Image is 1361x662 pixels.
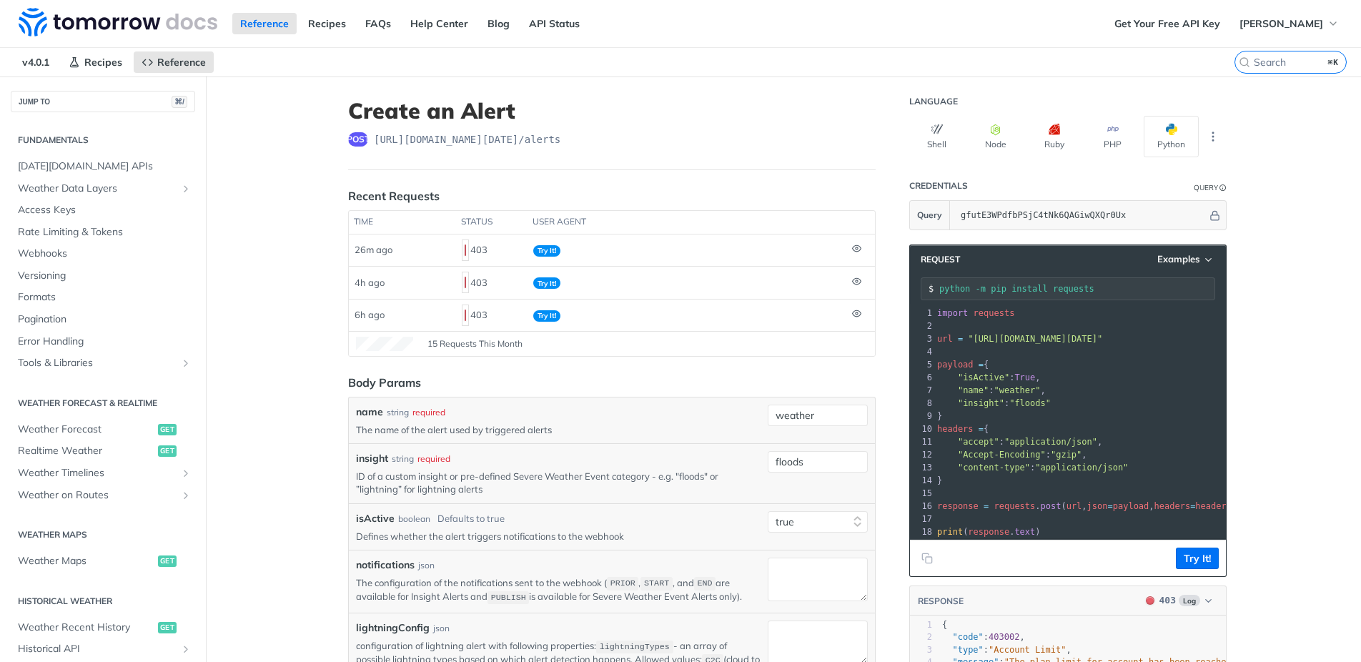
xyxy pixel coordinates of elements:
[1026,116,1082,157] button: Ruby
[1232,13,1347,34] button: [PERSON_NAME]
[180,183,192,194] button: Show subpages for Weather Data Layers
[942,645,1072,655] span: : ,
[910,397,934,410] div: 8
[84,56,122,69] span: Recipes
[910,307,934,320] div: 1
[917,548,937,569] button: Copy to clipboard
[18,290,192,305] span: Formats
[937,527,1041,537] span: ( . )
[387,406,409,419] div: string
[11,309,195,330] a: Pagination
[937,424,989,434] span: {
[158,424,177,435] span: get
[11,638,195,660] a: Historical APIShow subpages for Historical API
[348,98,876,124] h1: Create an Alert
[180,643,192,655] button: Show subpages for Historical API
[348,132,368,147] span: post
[917,209,942,222] span: Query
[356,511,395,526] label: isActive
[910,619,932,631] div: 1
[356,621,430,636] label: lightningConfig
[910,644,932,656] div: 3
[937,398,1051,408] span: :
[968,334,1102,344] span: "[URL][DOMAIN_NAME][DATE]"
[11,397,195,410] h2: Weather Forecast & realtime
[937,501,979,511] span: response
[937,463,1128,473] span: :
[698,579,713,589] span: END
[11,178,195,199] a: Weather Data LayersShow subpages for Weather Data Layers
[910,448,934,461] div: 12
[937,385,1046,395] span: : ,
[1146,596,1154,605] span: 403
[356,470,762,495] p: ID of a custom insight or pre-defined Severe Weather Event category - e.g. "floods" or ”lightning...
[1325,55,1342,69] kbd: ⌘K
[952,632,983,642] span: "code"
[968,116,1023,157] button: Node
[910,487,934,500] div: 15
[937,475,942,485] span: }
[356,451,388,466] label: insight
[910,201,950,229] button: Query
[1207,208,1222,222] button: Hide
[158,622,177,633] span: get
[462,270,522,295] div: 403
[1195,501,1232,511] span: headers
[355,244,392,255] span: 26m ago
[157,56,206,69] span: Reference
[910,345,934,358] div: 4
[974,308,1015,318] span: requests
[1202,126,1224,147] button: More Languages
[1108,501,1113,511] span: =
[910,435,934,448] div: 11
[356,337,413,351] canvas: Line Graph
[958,385,989,395] span: "name"
[937,424,974,434] span: headers
[18,444,154,458] span: Realtime Weather
[11,440,195,462] a: Realtime Weatherget
[1154,501,1191,511] span: headers
[1041,501,1061,511] span: post
[1144,116,1199,157] button: Python
[480,13,518,34] a: Blog
[958,437,999,447] span: "accept"
[462,238,522,262] div: 403
[11,134,195,147] h2: Fundamentals
[18,225,192,239] span: Rate Limiting & Tokens
[180,490,192,501] button: Show subpages for Weather on Routes
[909,96,958,107] div: Language
[937,501,1237,511] span: . ( , , )
[18,621,154,635] span: Weather Recent History
[437,512,505,526] div: Defaults to true
[968,527,1009,537] span: response
[11,419,195,440] a: Weather Forecastget
[134,51,214,73] a: Reference
[979,424,984,434] span: =
[910,320,934,332] div: 2
[910,410,934,423] div: 9
[18,488,177,503] span: Weather on Routes
[356,530,762,543] p: Defines whether the alert triggers notifications to the webhook
[989,632,1019,642] span: 403002
[939,284,1214,294] input: Request instructions
[1139,593,1219,608] button: 403403Log
[300,13,354,34] a: Recipes
[1152,252,1219,267] button: Examples
[418,559,435,572] div: json
[18,642,177,656] span: Historical API
[533,310,560,322] span: Try It!
[937,360,974,370] span: payload
[462,303,522,327] div: 403
[172,96,187,108] span: ⌘/
[937,372,1041,382] span: : ,
[427,337,523,350] span: 15 Requests This Month
[1194,182,1218,193] div: Query
[910,525,934,538] div: 18
[600,642,670,652] span: lightningTypes
[180,357,192,369] button: Show subpages for Tools & Libraries
[1194,182,1227,193] div: QueryInformation
[984,501,989,511] span: =
[979,360,984,370] span: =
[533,277,560,289] span: Try It!
[989,645,1066,655] span: "Account Limit"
